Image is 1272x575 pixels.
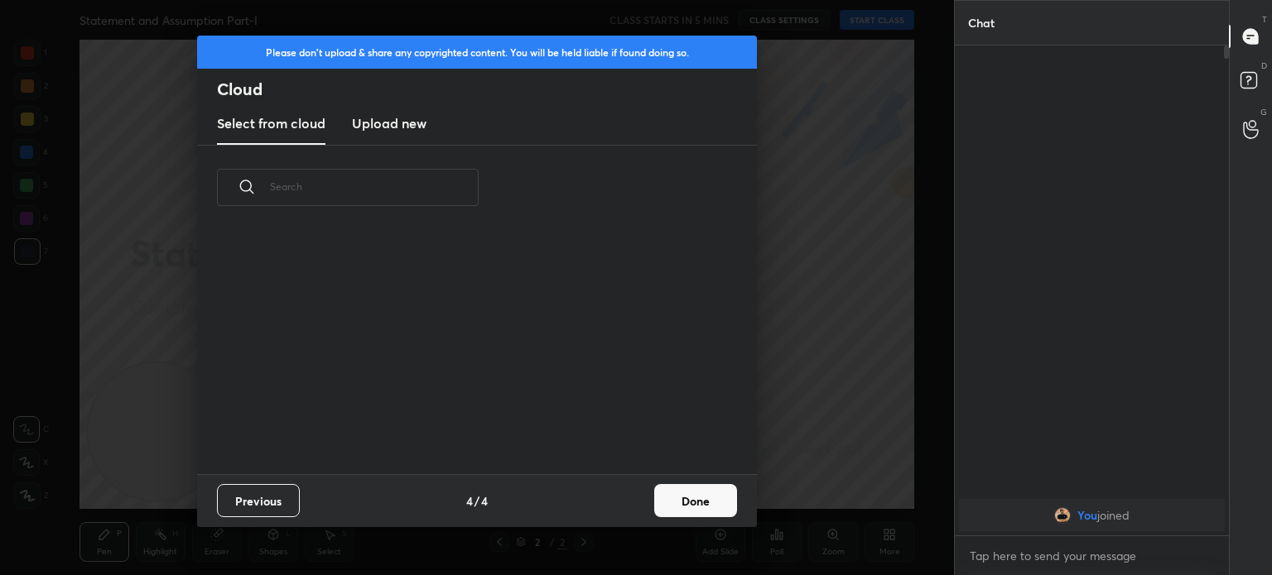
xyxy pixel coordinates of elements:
div: grid [197,225,737,474]
input: Search [270,151,479,222]
h4: / [475,492,479,510]
p: G [1260,106,1267,118]
div: grid [955,496,1229,535]
button: Done [654,484,737,517]
span: joined [1097,509,1130,522]
h3: Upload new [352,113,426,133]
button: Previous [217,484,300,517]
img: 4b40390f03df4bc2a901db19e4fe98f0.jpg [1054,507,1071,524]
span: You [1077,509,1097,522]
h4: 4 [466,492,473,510]
h3: Select from cloud [217,113,325,133]
h2: Cloud [217,79,757,100]
p: T [1262,13,1267,26]
h4: 4 [481,492,488,510]
p: D [1261,60,1267,72]
p: Chat [955,1,1008,45]
div: Please don't upload & share any copyrighted content. You will be held liable if found doing so. [197,36,757,69]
